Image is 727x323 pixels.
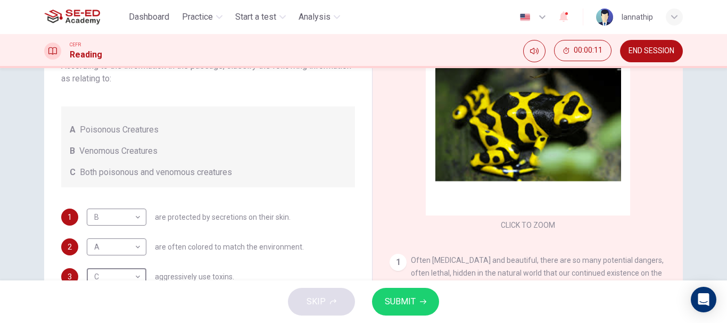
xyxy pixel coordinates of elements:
button: Start a test [231,7,290,27]
div: Hide [554,40,612,62]
h1: Reading [70,48,102,61]
span: Both poisonous and venomous creatures [80,166,232,179]
img: Profile picture [596,9,613,26]
button: Analysis [294,7,344,27]
div: Open Intercom Messenger [691,287,716,312]
span: C [70,166,76,179]
div: 1 [390,254,407,271]
span: Practice [182,11,213,23]
button: 00:00:11 [554,40,612,61]
img: SE-ED Academy logo [44,6,100,28]
span: Analysis [299,11,331,23]
img: en [518,13,532,21]
div: C [87,262,143,292]
div: B [87,202,143,233]
span: SUBMIT [385,294,416,309]
span: are protected by secretions on their skin. [155,213,291,221]
div: lannathip [622,11,653,23]
button: END SESSION [620,40,683,62]
span: Venomous Creatures [79,145,158,158]
div: A [87,232,143,262]
span: Poisonous Creatures [80,123,159,136]
span: Often [MEDICAL_DATA] and beautiful, there are so many potential dangers, often lethal, hidden in ... [390,256,664,316]
span: B [70,145,75,158]
span: 00:00:11 [574,46,602,55]
span: CEFR [70,41,81,48]
span: Start a test [235,11,276,23]
button: Practice [178,7,227,27]
span: END SESSION [629,47,674,55]
span: Dashboard [129,11,169,23]
button: SUBMIT [372,288,439,316]
span: 1 [68,213,72,221]
button: Dashboard [125,7,174,27]
span: 2 [68,243,72,251]
span: are often colored to match the environment. [155,243,304,251]
span: aggressively use toxins. [155,273,234,280]
span: 3 [68,273,72,280]
div: Mute [523,40,546,62]
a: SE-ED Academy logo [44,6,125,28]
span: A [70,123,76,136]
